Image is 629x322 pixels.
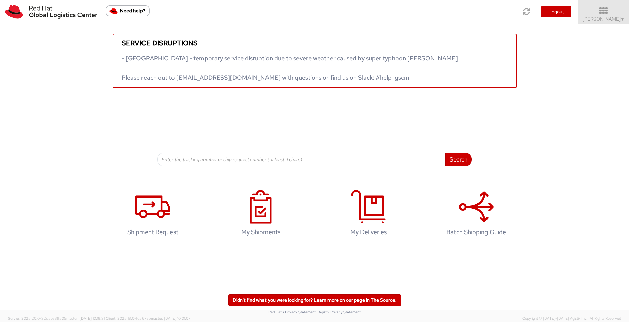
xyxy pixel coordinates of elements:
[5,5,97,19] img: rh-logistics-00dfa346123c4ec078e1.svg
[113,34,517,88] a: Service disruptions - [GEOGRAPHIC_DATA] - temporary service disruption due to severe weather caus...
[317,310,361,314] a: | Agistix Privacy Statement
[217,229,304,236] h4: My Shipments
[109,229,196,236] h4: Shipment Request
[151,316,191,321] span: master, [DATE] 10:01:07
[621,16,625,22] span: ▼
[122,39,508,47] h5: Service disruptions
[8,316,105,321] span: Server: 2025.20.0-32d5ea39505
[157,153,446,166] input: Enter the tracking number or ship request number (at least 4 chars)
[106,316,191,321] span: Client: 2025.18.0-fd567a5
[210,183,311,246] a: My Shipments
[106,5,150,16] button: Need help?
[522,316,621,321] span: Copyright © [DATE]-[DATE] Agistix Inc., All Rights Reserved
[325,229,412,236] h4: My Deliveries
[66,316,105,321] span: master, [DATE] 10:18:31
[102,183,203,246] a: Shipment Request
[318,183,419,246] a: My Deliveries
[228,294,401,306] a: Didn't find what you were looking for? Learn more on our page in The Source.
[541,6,571,17] button: Logout
[426,183,527,246] a: Batch Shipping Guide
[268,310,316,314] a: Red Hat's Privacy Statement
[433,229,520,236] h4: Batch Shipping Guide
[445,153,472,166] button: Search
[122,54,458,81] span: - [GEOGRAPHIC_DATA] - temporary service disruption due to severe weather caused by super typhoon ...
[583,16,625,22] span: [PERSON_NAME]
